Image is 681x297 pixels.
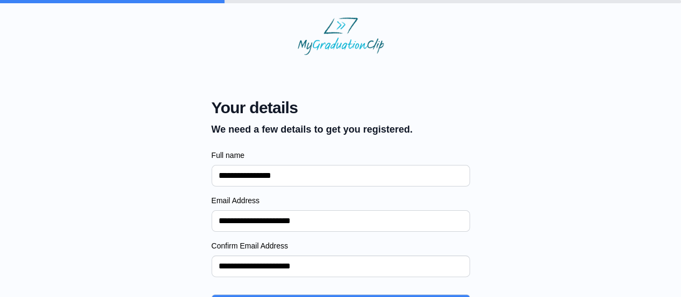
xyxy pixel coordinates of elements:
[212,122,413,137] p: We need a few details to get you registered.
[212,195,470,206] label: Email Address
[212,240,470,251] label: Confirm Email Address
[212,150,470,161] label: Full name
[298,17,384,55] img: MyGraduationClip
[212,98,413,118] span: Your details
